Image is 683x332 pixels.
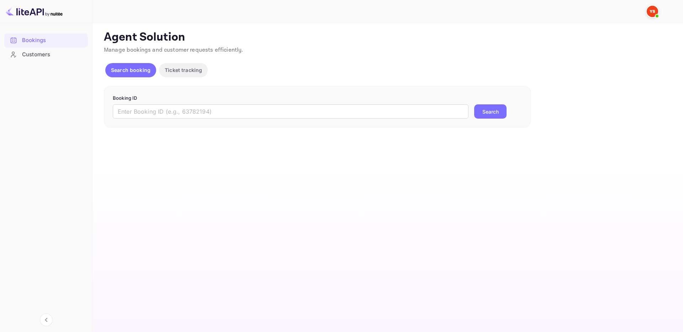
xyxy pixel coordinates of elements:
img: Yandex Support [647,6,658,17]
p: Booking ID [113,95,522,102]
a: Customers [4,48,88,61]
img: LiteAPI logo [6,6,63,17]
div: Customers [4,48,88,62]
a: Bookings [4,33,88,47]
span: Manage bookings and customer requests efficiently. [104,46,243,54]
p: Ticket tracking [165,66,202,74]
p: Agent Solution [104,30,670,45]
button: Search [474,104,507,119]
button: Collapse navigation [40,313,53,326]
p: Search booking [111,66,150,74]
div: Customers [22,51,84,59]
div: Bookings [22,36,84,45]
input: Enter Booking ID (e.g., 63782194) [113,104,468,119]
